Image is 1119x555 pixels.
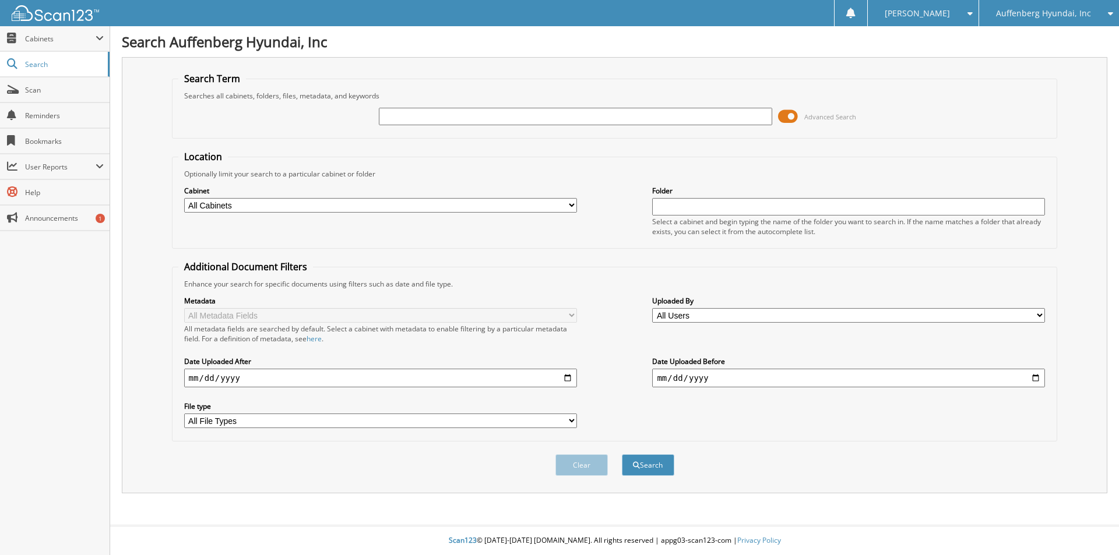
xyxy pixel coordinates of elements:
div: All metadata fields are searched by default. Select a cabinet with metadata to enable filtering b... [184,324,577,344]
label: Folder [652,186,1045,196]
legend: Location [178,150,228,163]
label: Cabinet [184,186,577,196]
input: end [652,369,1045,387]
legend: Search Term [178,72,246,85]
label: File type [184,401,577,411]
span: Scan123 [449,535,477,545]
label: Uploaded By [652,296,1045,306]
span: [PERSON_NAME] [885,10,950,17]
img: scan123-logo-white.svg [12,5,99,21]
span: Search [25,59,102,69]
span: Announcements [25,213,104,223]
div: Enhance your search for specific documents using filters such as date and file type. [178,279,1051,289]
label: Metadata [184,296,577,306]
div: Searches all cabinets, folders, files, metadata, and keywords [178,91,1051,101]
label: Date Uploaded After [184,356,577,366]
a: here [307,334,322,344]
div: © [DATE]-[DATE] [DOMAIN_NAME]. All rights reserved | appg03-scan123-com | [110,526,1119,555]
span: Advanced Search [804,112,856,121]
span: Auffenberg Hyundai, Inc [996,10,1091,17]
h1: Search Auffenberg Hyundai, Inc [122,32,1107,51]
span: Cabinets [25,34,96,44]
span: Reminders [25,111,104,121]
div: Optionally limit your search to a particular cabinet or folder [178,169,1051,179]
span: User Reports [25,162,96,172]
div: 1 [96,214,105,223]
button: Search [622,454,674,476]
legend: Additional Document Filters [178,260,313,273]
div: Select a cabinet and begin typing the name of the folder you want to search in. If the name match... [652,217,1045,236]
span: Bookmarks [25,136,104,146]
input: start [184,369,577,387]
span: Help [25,188,104,197]
label: Date Uploaded Before [652,356,1045,366]
span: Scan [25,85,104,95]
button: Clear [555,454,608,476]
a: Privacy Policy [737,535,781,545]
